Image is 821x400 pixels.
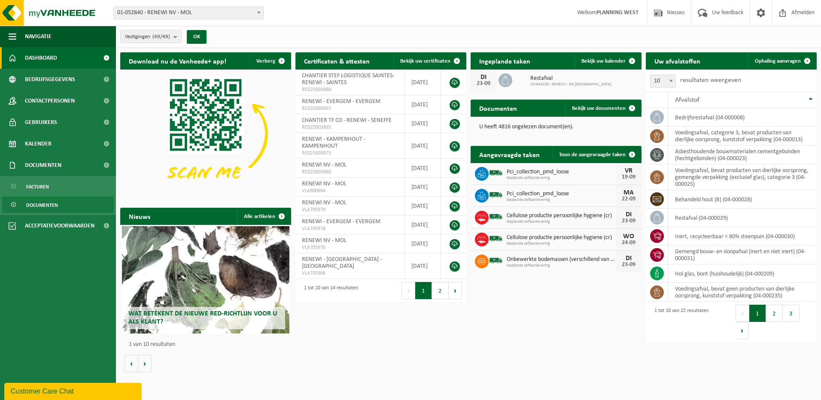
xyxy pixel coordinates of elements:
span: Bekijk uw certificaten [400,58,450,64]
button: 2 [766,305,783,322]
span: Acceptatievoorwaarden [25,215,94,236]
button: 3 [783,305,800,322]
span: Geplande zelfaanlevering [507,241,616,246]
span: Cellulose productie persoonlijke hygiene (cr) [507,212,616,219]
span: Gebruikers [25,112,57,133]
span: Pci_collection_pmd_loose [507,169,616,176]
div: 22-09 [620,196,637,202]
td: [DATE] [405,253,441,279]
div: 1 tot 10 van 14 resultaten [300,281,358,300]
td: asbesthoudende bouwmaterialen cementgebonden (hechtgebonden) (04-000023) [669,145,817,164]
h2: Certificaten & attesten [295,52,378,69]
span: VLA705978 [302,225,398,232]
span: 10-944259 - RENEWI - RN [GEOGRAPHIC_DATA] [530,82,611,87]
span: RENEWI NV - MOL [302,237,347,244]
button: Vorige [125,355,138,372]
button: Next [449,282,462,299]
button: Previous [401,282,415,299]
span: Cellulose productie persoonlijke hygiene (cr) [507,234,616,241]
span: Afvalstof [675,97,699,103]
span: RED25003880 [302,86,398,93]
span: Bekijk uw documenten [572,106,626,111]
td: hol glas, bont (huishoudelijk) (04-000209) [669,264,817,283]
button: OK [187,30,207,44]
td: bedrijfsrestafval (04-000008) [669,108,817,127]
td: [DATE] [405,95,441,114]
span: 01-052840 - RENEWI NV - MOL [113,6,264,19]
h2: Aangevraagde taken [471,146,548,163]
h2: Uw afvalstoffen [646,52,709,69]
span: CHANTIER TF CO - RENEWI - SENEFFE [302,117,392,124]
span: RENEWI - EVERGEM - EVERGEM [302,98,380,105]
span: Verberg [256,58,275,64]
button: Verberg [249,52,290,70]
span: RENEWI - KAMPENHOUT - KAMPENHOUT [302,136,365,149]
h2: Download nu de Vanheede+ app! [120,52,235,69]
count: (49/49) [152,34,170,39]
span: RENEWI NV - MOL [302,200,347,206]
h2: Ingeplande taken [471,52,539,69]
a: Bekijk uw documenten [565,100,641,117]
span: Contactpersonen [25,90,75,112]
td: [DATE] [405,133,441,159]
td: [DATE] [405,114,441,133]
span: RENEWI - EVERGEM - EVERGEM [302,218,380,225]
a: Documenten [2,197,114,213]
div: 23-09 [620,262,637,268]
span: CHANTIER STEF LOGISTIQUE SAINTES- RENEWI - SAINTES [302,73,394,86]
td: voedingsafval, categorie 3, bevat producten van dierlijke oorsprong, kunststof verpakking (04-000... [669,127,817,145]
span: Bekijk uw kalender [581,58,626,64]
span: RED25003860 [302,169,398,176]
span: Kalender [25,133,52,155]
td: [DATE] [405,215,441,234]
span: Onbewerkte bodemassen (verschillend van huisvuilverbrandingsinstallatie, non bis... [507,256,616,263]
div: 23-09 [475,81,492,87]
td: [DATE] [405,178,441,197]
div: 24-09 [620,240,637,246]
a: Bekijk uw certificaten [393,52,465,70]
td: [DATE] [405,197,441,215]
div: 1 tot 10 van 22 resultaten [650,304,708,340]
span: VLA705979 [302,206,398,213]
a: Facturen [2,178,114,194]
td: [DATE] [405,159,441,178]
div: VR [620,167,637,174]
span: VLA705976 [302,244,398,251]
span: RENEWI NV - MOL [302,162,347,168]
span: Bedrijfsgegevens [25,69,75,90]
span: Navigatie [25,26,52,47]
img: BL-SO-LV [489,209,503,224]
img: BL-SO-LV [489,166,503,180]
span: Toon de aangevraagde taken [559,152,626,158]
span: 10 [651,75,675,87]
td: behandeld hout (B) (04-000028) [669,190,817,209]
div: WO [620,233,637,240]
iframe: chat widget [4,381,143,400]
img: BL-SO-LV [489,231,503,246]
td: restafval (04-000029) [669,209,817,227]
td: [DATE] [405,234,441,253]
img: BL-SO-LV [489,253,503,268]
span: Ophaling aanvragen [755,58,801,64]
img: Download de VHEPlus App [120,70,291,198]
span: VLA900894 [302,188,398,194]
div: MA [620,189,637,196]
p: 1 van 10 resultaten [129,342,287,348]
div: DI [620,211,637,218]
p: U heeft 4816 ongelezen document(en). [479,124,633,130]
button: Previous [736,305,749,322]
button: Next [736,322,749,339]
button: 1 [749,305,766,322]
div: 19-09 [620,174,637,180]
strong: PLANNING WEST [596,9,639,16]
td: voedingsafval, bevat producten van dierlijke oorsprong, gemengde verpakking (exclusief glas), cat... [669,164,817,190]
span: Geplande zelfaanlevering [507,219,616,224]
span: Restafval [530,75,611,82]
span: Documenten [25,155,61,176]
span: Vestigingen [125,30,170,43]
td: gemengd bouw- en sloopafval (inert en niet inert) (04-000031) [669,245,817,264]
h2: Nieuws [120,208,159,224]
td: voedingsafval, bevat geen producten van dierlijke oorsprong, kunststof verpakking (04-000235) [669,283,817,302]
button: 2 [432,282,449,299]
span: RENEWI - [GEOGRAPHIC_DATA] - [GEOGRAPHIC_DATA] [302,256,382,270]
